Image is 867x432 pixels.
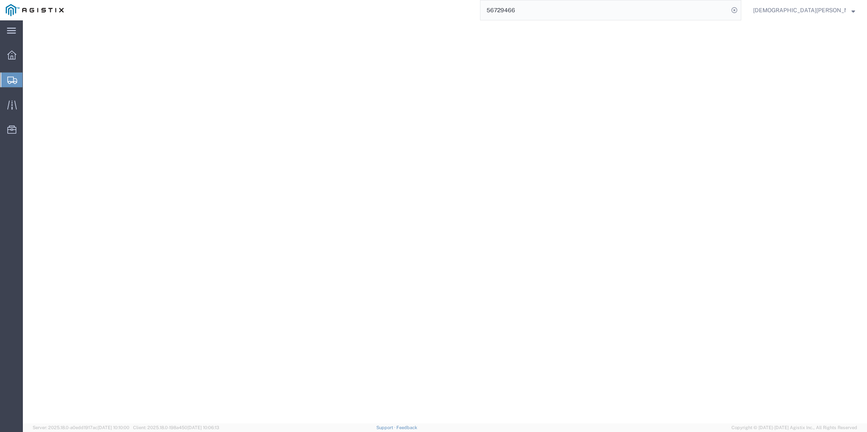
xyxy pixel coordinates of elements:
[396,425,417,430] a: Feedback
[6,4,64,16] img: logo
[33,425,129,430] span: Server: 2025.18.0-a0edd1917ac
[753,6,846,15] span: Christian Ovalles
[753,5,856,15] button: [DEMOGRAPHIC_DATA][PERSON_NAME]
[731,424,857,431] span: Copyright © [DATE]-[DATE] Agistix Inc., All Rights Reserved
[187,425,219,430] span: [DATE] 10:06:13
[376,425,397,430] a: Support
[23,20,867,423] iframe: FS Legacy Container
[133,425,219,430] span: Client: 2025.18.0-198a450
[480,0,729,20] input: Search for shipment number, reference number
[98,425,129,430] span: [DATE] 10:10:00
